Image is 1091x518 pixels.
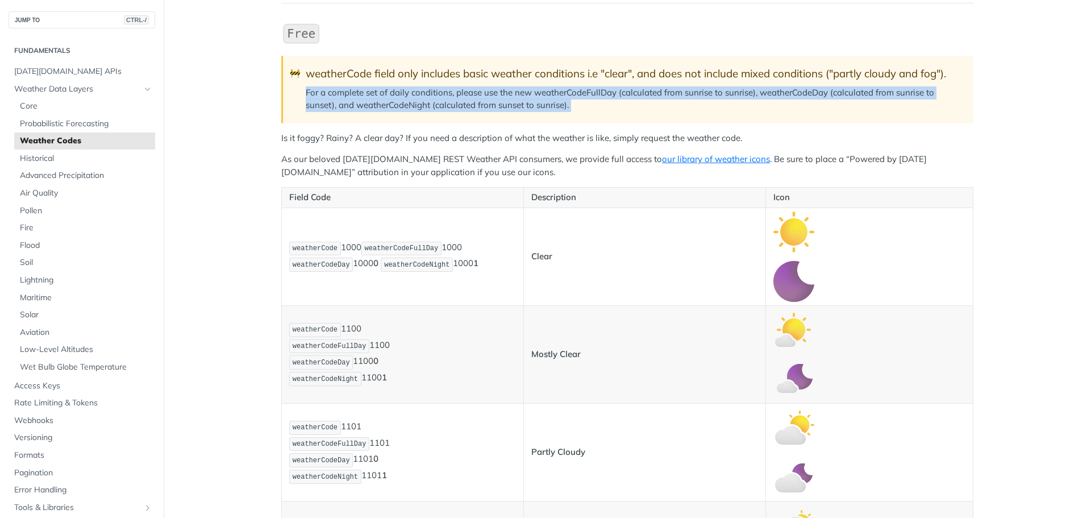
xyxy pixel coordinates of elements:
[20,222,152,234] span: Fire
[14,415,152,426] span: Webhooks
[289,322,516,387] p: 1100 1100 1100 1100
[773,324,814,334] span: Expand image
[14,219,155,237] a: Fire
[531,251,552,262] strong: Clear
[9,81,155,98] a: Weather Data LayersHide subpages for Weather Data Layers
[773,261,814,302] img: clear_night
[14,450,152,461] span: Formats
[289,420,516,485] p: 1101 1101 1101 1101
[9,11,155,28] button: JUMP TOCTRL-/
[293,473,358,481] span: weatherCodeNight
[14,397,152,409] span: Rate Limiting & Tokens
[773,309,814,350] img: mostly_clear_day
[14,202,155,219] a: Pollen
[531,191,758,204] p: Description
[14,132,155,150] a: Weather Codes
[14,341,155,358] a: Low-Level Altitudes
[773,373,814,384] span: Expand image
[293,261,350,269] span: weatherCodeDay
[9,429,155,446] a: Versioning
[14,467,152,479] span: Pagination
[20,257,152,268] span: Soil
[14,115,155,132] a: Probabilistic Forecasting
[14,306,155,324] a: Solar
[9,447,155,464] a: Formats
[290,67,301,80] span: 🚧
[9,412,155,429] a: Webhooks
[531,349,581,359] strong: Mostly Clear
[20,240,152,251] span: Flood
[773,275,814,286] span: Expand image
[9,45,155,56] h2: Fundamentals
[293,440,367,448] span: weatherCodeFullDay
[20,327,152,338] span: Aviation
[143,85,152,94] button: Hide subpages for Weather Data Layers
[382,372,387,383] strong: 1
[773,191,965,204] p: Icon
[14,380,152,392] span: Access Keys
[773,457,814,498] img: partly_cloudy_night
[14,432,152,444] span: Versioning
[773,421,814,432] span: Expand image
[9,482,155,499] a: Error Handling
[20,188,152,199] span: Air Quality
[20,292,152,304] span: Maritime
[9,465,155,482] a: Pagination
[14,272,155,289] a: Lightning
[293,375,358,383] span: weatherCodeNight
[14,150,155,167] a: Historical
[382,470,387,481] strong: 1
[14,167,155,184] a: Advanced Precipitation
[20,309,152,321] span: Solar
[293,326,338,334] span: weatherCode
[293,424,338,432] span: weatherCode
[124,15,149,24] span: CTRL-/
[20,170,152,181] span: Advanced Precipitation
[14,237,155,254] a: Flood
[20,205,152,217] span: Pollen
[773,407,814,448] img: partly_cloudy_day
[143,503,152,512] button: Show subpages for Tools & Libraries
[14,98,155,115] a: Core
[473,258,478,269] strong: 1
[20,275,152,286] span: Lightning
[773,226,814,237] span: Expand image
[293,457,350,465] span: weatherCodeDay
[9,499,155,516] a: Tools & LibrariesShow subpages for Tools & Libraries
[293,359,350,367] span: weatherCodeDay
[14,185,155,202] a: Air Quality
[20,362,152,373] span: Wet Bulb Globe Temperature
[306,86,962,112] p: For a complete set of daily conditions, please use the new weatherCodeFullDay (calculated from su...
[289,191,516,204] p: Field Code
[14,502,140,513] span: Tools & Libraries
[373,454,378,465] strong: 0
[293,245,338,252] span: weatherCode
[20,101,152,112] span: Core
[20,344,152,355] span: Low-Level Altitudes
[662,154,770,164] a: our library of weather icons
[773,212,814,252] img: clear_day
[14,66,152,77] span: [DATE][DOMAIN_NAME] APIs
[14,324,155,341] a: Aviation
[281,132,973,145] p: Is it foggy? Rainy? A clear day? If you need a description of what the weather is like, simply re...
[365,245,439,252] span: weatherCodeFullDay
[306,67,962,80] div: weatherCode field only includes basic weather conditions i.e "clear", and does not include mixed ...
[9,63,155,80] a: [DATE][DOMAIN_NAME] APIs
[14,84,140,95] span: Weather Data Layers
[14,289,155,306] a: Maritime
[773,359,814,400] img: mostly_clear_night
[531,446,585,457] strong: Partly Cloudy
[9,395,155,412] a: Rate Limiting & Tokens
[20,118,152,130] span: Probabilistic Forecasting
[773,471,814,482] span: Expand image
[20,153,152,164] span: Historical
[20,135,152,147] span: Weather Codes
[373,258,378,269] strong: 0
[281,153,973,179] p: As our beloved [DATE][DOMAIN_NAME] REST Weather API consumers, we provide full access to . Be sur...
[14,359,155,376] a: Wet Bulb Globe Temperature
[373,356,378,367] strong: 0
[14,254,155,271] a: Soil
[384,261,449,269] span: weatherCodeNight
[289,241,516,273] p: 1000 1000 1000 1000
[9,378,155,395] a: Access Keys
